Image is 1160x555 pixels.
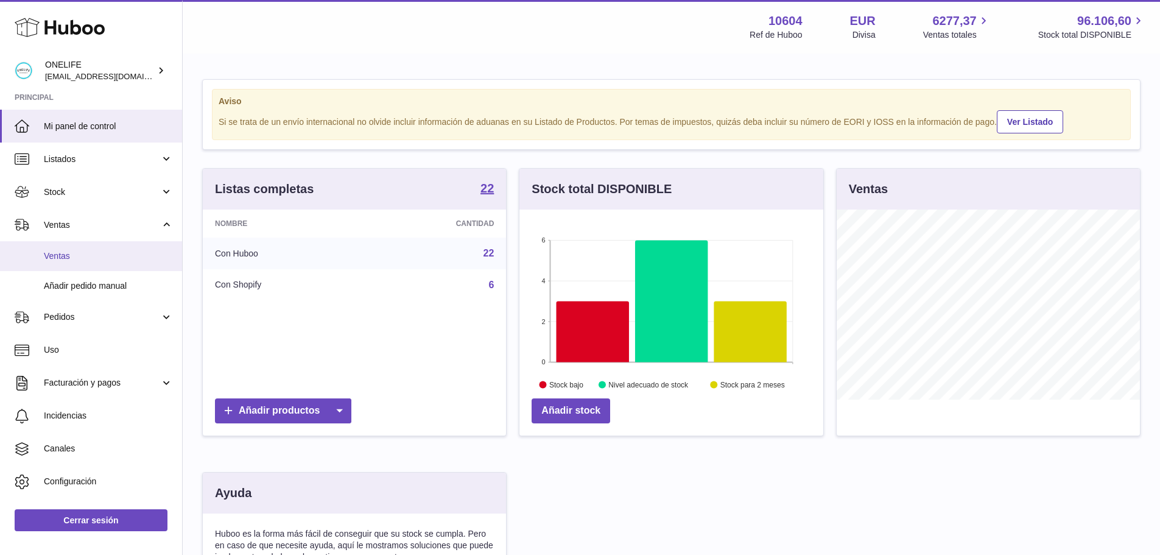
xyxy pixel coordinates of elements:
div: ONELIFE [45,59,155,82]
a: Ver Listado [997,110,1063,133]
span: Incidencias [44,410,173,422]
span: 6277,37 [932,13,976,29]
h3: Stock total DISPONIBLE [532,181,672,197]
td: Con Huboo [203,238,364,269]
th: Nombre [203,210,364,238]
span: Ventas totales [923,29,991,41]
text: Stock bajo [549,381,583,389]
span: Ventas [44,219,160,231]
span: Mi panel de control [44,121,173,132]
span: Uso [44,344,173,356]
a: Añadir productos [215,398,351,423]
text: 2 [542,318,546,325]
a: 6 [488,280,494,290]
span: 96.106,60 [1077,13,1131,29]
span: Facturación y pagos [44,377,160,389]
h3: Ventas [849,181,888,197]
text: 6 [542,236,546,244]
strong: 22 [480,182,494,194]
a: Añadir stock [532,398,610,423]
strong: Aviso [219,96,1124,107]
td: Con Shopify [203,269,364,301]
div: Si se trata de un envío internacional no olvide incluir información de aduanas en su Listado de P... [219,108,1124,133]
strong: EUR [850,13,876,29]
span: Añadir pedido manual [44,280,173,292]
img: internalAdmin-10604@internal.huboo.com [15,62,33,80]
h3: Listas completas [215,181,314,197]
text: 0 [542,358,546,366]
div: Ref de Huboo [750,29,802,41]
a: 22 [480,182,494,197]
a: 96.106,60 Stock total DISPONIBLE [1038,13,1145,41]
span: Listados [44,154,160,165]
span: [EMAIL_ADDRESS][DOMAIN_NAME] [45,71,179,81]
th: Cantidad [364,210,507,238]
span: Stock [44,186,160,198]
span: Pedidos [44,311,160,323]
span: Stock total DISPONIBLE [1038,29,1145,41]
a: Cerrar sesión [15,509,167,531]
span: Configuración [44,476,173,487]
div: Divisa [852,29,876,41]
span: Ventas [44,250,173,262]
a: 22 [483,248,494,258]
a: 6277,37 Ventas totales [923,13,991,41]
text: Stock para 2 meses [720,381,785,389]
strong: 10604 [768,13,803,29]
text: Nivel adecuado de stock [609,381,689,389]
h3: Ayuda [215,485,251,501]
text: 4 [542,277,546,285]
span: Canales [44,443,173,454]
